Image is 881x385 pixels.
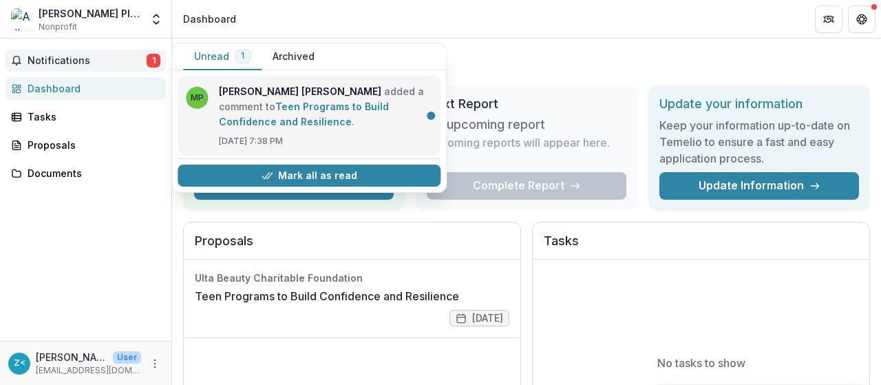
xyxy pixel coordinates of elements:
[427,96,626,112] h2: Next Report
[183,50,870,74] h1: Dashboard
[28,166,155,180] div: Documents
[659,117,859,167] h3: Keep your information up-to-date on Temelio to ensure a fast and easy application process.
[195,288,459,304] a: Teen Programs to Build Confidence and Resilience
[36,350,107,364] p: [PERSON_NAME] <[EMAIL_ADDRESS][DOMAIN_NAME]>
[28,81,155,96] div: Dashboard
[6,162,166,185] a: Documents
[195,233,509,260] h2: Proposals
[11,8,33,30] img: Adler Planetarium
[28,110,155,124] div: Tasks
[14,359,25,368] div: Zoey Bergstrom <zbergstrom@adlerplanetarium.org>
[427,134,610,151] p: Upcoming reports will appear here.
[848,6,875,33] button: Get Help
[147,355,163,372] button: More
[28,55,147,67] span: Notifications
[262,43,326,70] button: Archived
[178,9,242,29] nav: breadcrumb
[219,101,389,127] a: Teen Programs to Build Confidence and Resilience
[219,84,432,129] p: added a comment to .
[6,77,166,100] a: Dashboard
[147,6,166,33] button: Open entity switcher
[183,43,262,70] button: Unread
[36,364,141,377] p: [EMAIL_ADDRESS][DOMAIN_NAME]
[659,172,859,200] a: Update Information
[39,21,77,33] span: Nonprofit
[6,50,166,72] button: Notifications1
[39,6,141,21] div: [PERSON_NAME] Planetarium
[183,12,236,26] div: Dashboard
[427,117,545,132] h3: No upcoming report
[815,6,842,33] button: Partners
[659,96,859,112] h2: Update your information
[544,233,858,260] h2: Tasks
[241,51,244,61] span: 1
[657,355,745,371] p: No tasks to show
[28,138,155,152] div: Proposals
[6,134,166,156] a: Proposals
[113,351,141,364] p: User
[178,165,440,187] button: Mark all as read
[6,105,166,128] a: Tasks
[147,54,160,67] span: 1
